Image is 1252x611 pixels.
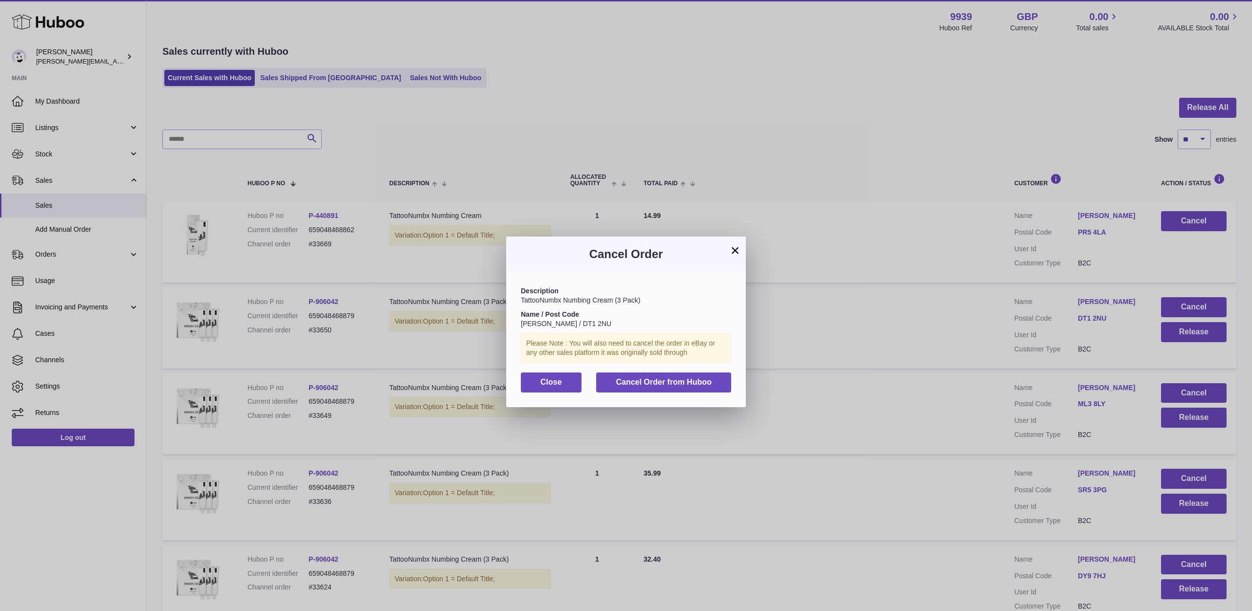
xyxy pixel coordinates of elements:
strong: Description [521,287,559,295]
strong: Name / Post Code [521,310,579,318]
span: Cancel Order from Huboo [616,378,712,386]
button: × [729,244,741,256]
div: Please Note : You will also need to cancel the order in eBay or any other sales platform it was o... [521,333,731,363]
button: Cancel Order from Huboo [596,372,731,393]
span: TattooNumbx Numbing Cream (3 Pack) [521,296,640,304]
span: [PERSON_NAME] / DT1 2NU [521,320,611,327]
button: Close [521,372,581,393]
span: Close [540,378,562,386]
h3: Cancel Order [521,246,731,262]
